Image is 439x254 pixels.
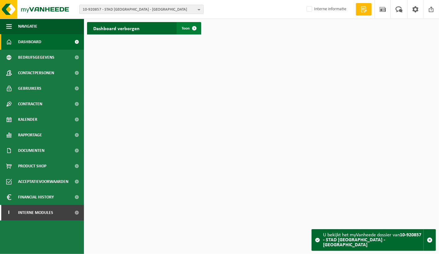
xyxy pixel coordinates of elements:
span: Navigatie [18,19,37,34]
span: Interne modules [18,205,53,220]
label: Interne informatie [305,5,346,14]
span: Contracten [18,96,42,112]
button: 10-920857 - STAD [GEOGRAPHIC_DATA] - [GEOGRAPHIC_DATA] [79,5,204,14]
span: Documenten [18,143,44,158]
span: Financial History [18,189,54,205]
span: Gebruikers [18,81,41,96]
span: Bedrijfsgegevens [18,50,54,65]
span: Rapportage [18,127,42,143]
span: I [6,205,12,220]
span: Dashboard [18,34,41,50]
span: Toon [182,26,190,30]
span: Contactpersonen [18,65,54,81]
span: Product Shop [18,158,46,174]
div: U bekijkt het myVanheede dossier van [323,229,423,251]
h2: Dashboard verborgen [87,22,146,34]
span: 10-920857 - STAD [GEOGRAPHIC_DATA] - [GEOGRAPHIC_DATA] [83,5,195,14]
a: Toon [177,22,201,34]
span: Kalender [18,112,37,127]
strong: 10-920857 - STAD [GEOGRAPHIC_DATA] - [GEOGRAPHIC_DATA] [323,233,421,247]
span: Acceptatievoorwaarden [18,174,68,189]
